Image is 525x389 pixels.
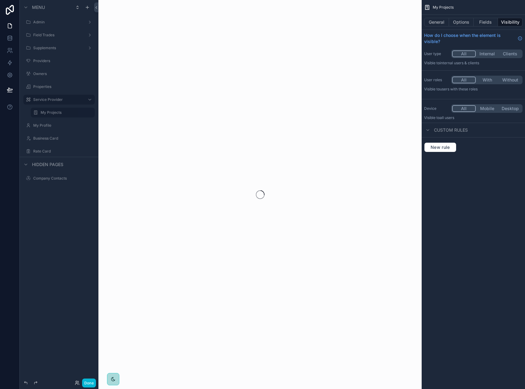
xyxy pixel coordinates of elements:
[33,58,93,63] label: Providers
[33,20,85,25] label: Admin
[82,379,96,387] button: Done
[33,149,93,154] label: Rate Card
[476,105,499,112] button: Mobile
[33,84,93,89] label: Properties
[499,77,522,83] button: Without
[33,123,93,128] label: My Profile
[449,18,474,26] button: Options
[452,50,476,57] button: All
[41,110,91,115] label: My Projects
[32,4,45,10] span: Menu
[33,176,93,181] label: Company Contacts
[424,142,456,152] button: New rule
[424,106,449,111] label: Device
[440,61,479,65] span: Internal users & clients
[498,18,523,26] button: Visibility
[476,50,499,57] button: Internal
[476,77,499,83] button: With
[424,18,449,26] button: General
[424,87,523,92] p: Visible to
[499,105,522,112] button: Desktop
[499,50,522,57] button: Clients
[33,97,82,102] label: Service Provider
[33,33,85,38] label: Field Trades
[474,18,498,26] button: Fields
[440,115,454,120] span: all users
[433,5,454,10] span: My Projects
[424,77,449,82] label: User roles
[434,127,468,133] span: Custom rules
[33,46,85,50] label: Supplements
[428,145,452,150] span: New rule
[32,161,63,168] span: Hidden pages
[33,136,93,141] label: Business Card
[452,105,476,112] button: All
[424,51,449,56] label: User type
[33,71,93,76] label: Owners
[424,115,523,120] p: Visible to
[424,61,523,65] p: Visible to
[424,32,515,45] span: How do I choose when the element is visible?
[440,87,478,91] span: Users with these roles
[424,32,523,45] a: How do I choose when the element is visible?
[452,77,476,83] button: All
